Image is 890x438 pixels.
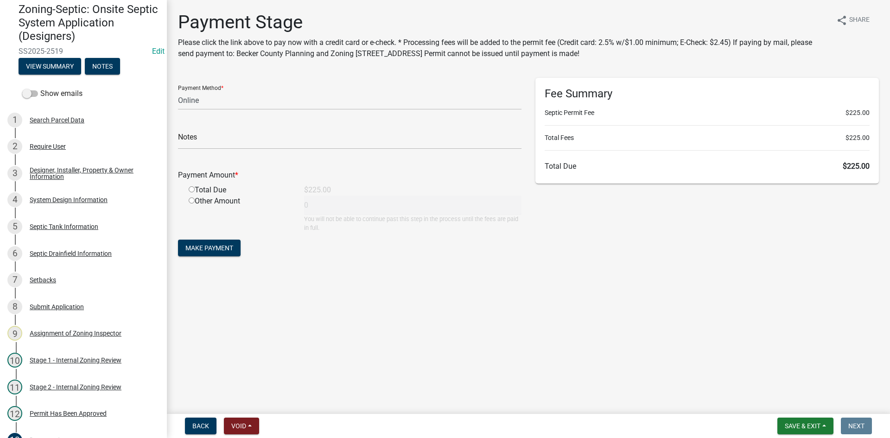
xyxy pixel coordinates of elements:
span: $225.00 [845,108,870,118]
p: Please click the link above to pay now with a credit card or e-check. * Processing fees will be a... [178,37,829,59]
wm-modal-confirm: Summary [19,63,81,70]
div: Septic Tank Information [30,223,98,230]
wm-modal-confirm: Notes [85,63,120,70]
button: View Summary [19,58,81,75]
h6: Fee Summary [545,87,870,101]
span: Back [192,422,209,430]
li: Septic Permit Fee [545,108,870,118]
div: 11 [7,380,22,394]
h1: Payment Stage [178,11,829,33]
div: Other Amount [182,196,297,232]
button: Save & Exit [777,418,833,434]
div: 1 [7,113,22,127]
div: 9 [7,326,22,341]
div: Assignment of Zoning Inspector [30,330,121,336]
div: 10 [7,353,22,368]
div: Septic Drainfield Information [30,250,112,257]
i: share [836,15,847,26]
div: Permit Has Been Approved [30,410,107,417]
button: Next [841,418,872,434]
span: Save & Exit [785,422,820,430]
span: $225.00 [843,162,870,171]
div: 4 [7,192,22,207]
span: Next [848,422,865,430]
button: Make Payment [178,240,241,256]
div: 2 [7,139,22,154]
div: Stage 1 - Internal Zoning Review [30,357,121,363]
div: Setbacks [30,277,56,283]
h6: Total Due [545,162,870,171]
button: Notes [85,58,120,75]
div: 3 [7,166,22,181]
span: Share [849,15,870,26]
div: System Design Information [30,197,108,203]
wm-modal-confirm: Edit Application Number [152,47,165,56]
span: Void [231,422,246,430]
div: 12 [7,406,22,421]
button: Void [224,418,259,434]
div: Designer, Installer, Property & Owner Information [30,167,152,180]
span: SS2025-2519 [19,47,148,56]
div: Require User [30,143,66,150]
h4: Zoning-Septic: Onsite Septic System Application (Designers) [19,3,159,43]
div: Stage 2 - Internal Zoning Review [30,384,121,390]
div: 8 [7,299,22,314]
li: Total Fees [545,133,870,143]
span: Make Payment [185,244,233,252]
div: 7 [7,273,22,287]
label: Show emails [22,88,83,99]
div: 5 [7,219,22,234]
div: Search Parcel Data [30,117,84,123]
div: Total Due [182,184,297,196]
button: shareShare [829,11,877,29]
div: 6 [7,246,22,261]
span: $225.00 [845,133,870,143]
div: Payment Amount [171,170,528,181]
a: Edit [152,47,165,56]
button: Back [185,418,216,434]
div: Submit Application [30,304,84,310]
